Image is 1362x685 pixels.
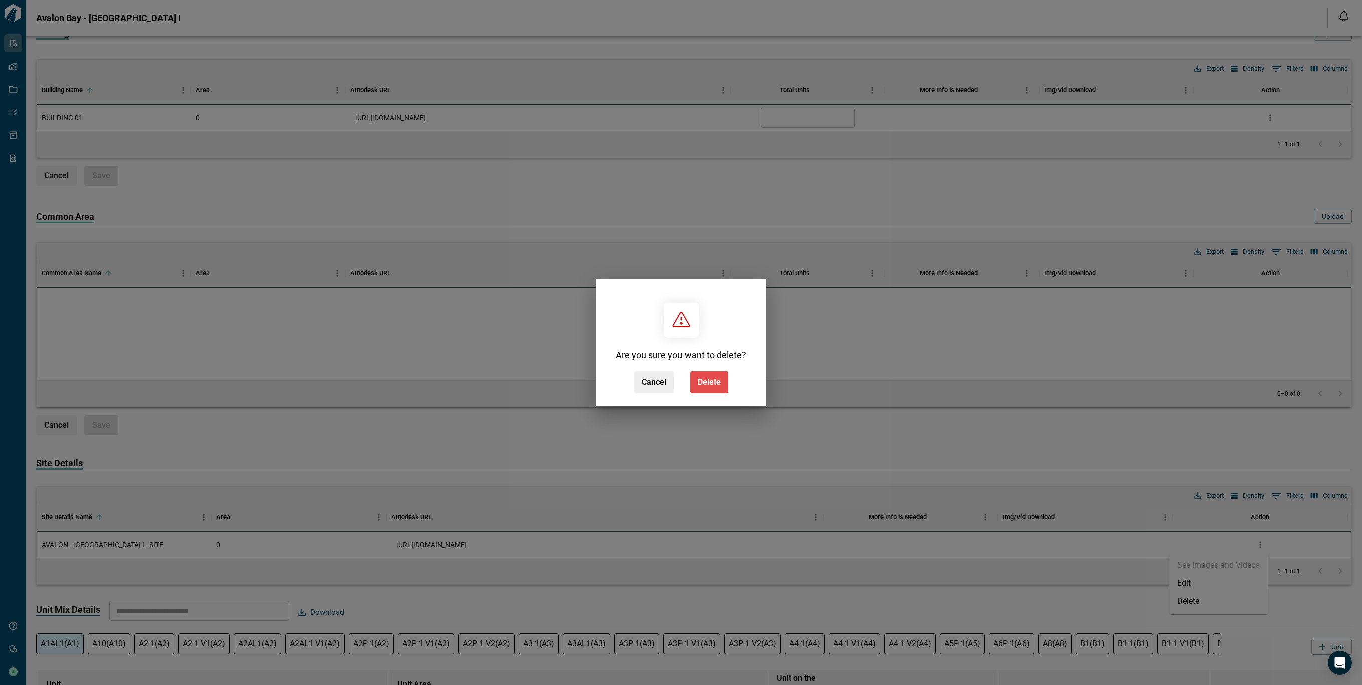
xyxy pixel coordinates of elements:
span: Cancel [642,377,666,387]
button: Delete [690,371,728,393]
span: Are you sure you want to delete? [616,349,746,361]
span: Delete [698,377,721,387]
button: Cancel [634,371,674,393]
div: Open Intercom Messenger [1328,651,1352,675]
